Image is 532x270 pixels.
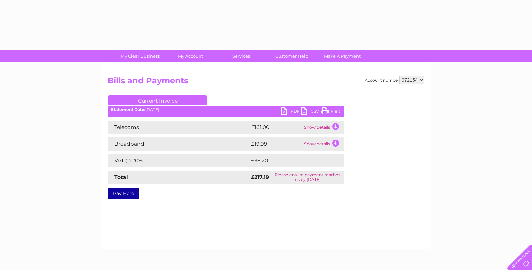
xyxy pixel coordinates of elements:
[108,95,207,105] a: Current Invoice
[301,107,321,117] a: CSV
[302,137,344,151] td: Show details
[249,121,302,134] td: £161.00
[302,121,344,134] td: Show details
[321,107,340,117] a: Print
[281,107,301,117] a: PDF
[108,137,249,151] td: Broadband
[108,76,424,89] h2: Bills and Payments
[249,137,302,151] td: £19.99
[113,50,168,62] a: My Clear Business
[251,174,269,180] strong: £217.19
[249,154,331,167] td: £36.20
[114,174,128,180] strong: Total
[315,50,370,62] a: Make A Payment
[108,188,139,199] a: Pay Here
[365,76,424,84] div: Account number
[214,50,269,62] a: Services
[108,121,249,134] td: Telecoms
[272,171,344,184] td: Please ensure payment reaches us by [DATE]
[108,107,344,112] div: [DATE]
[111,107,145,112] b: Statement Date:
[108,154,249,167] td: VAT @ 20%
[264,50,319,62] a: Customer Help
[163,50,218,62] a: My Account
